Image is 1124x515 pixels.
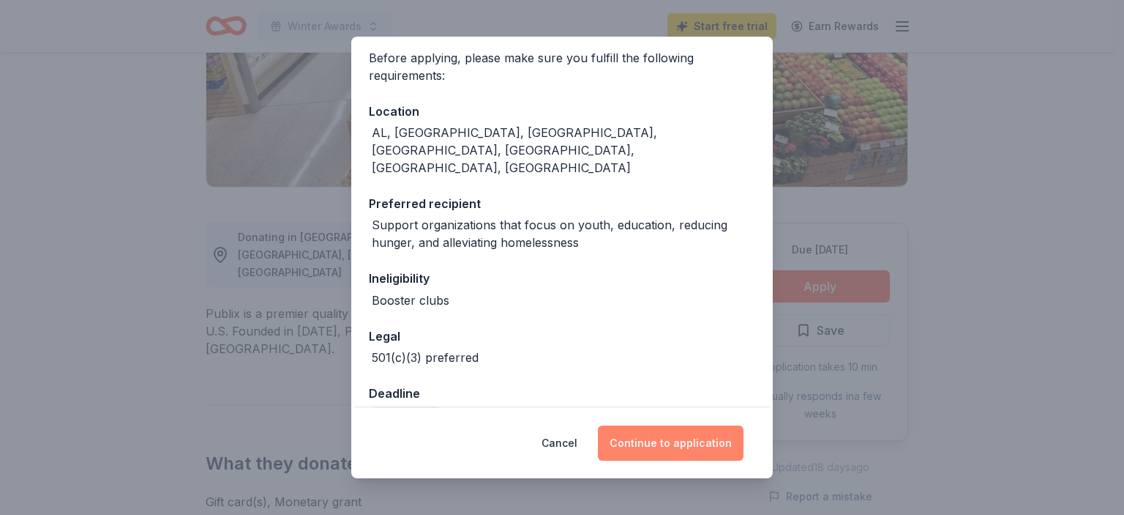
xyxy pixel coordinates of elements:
div: Preferred recipient [369,194,755,213]
div: Legal [369,327,755,346]
button: Continue to application [598,426,743,461]
div: Deadline [369,384,755,403]
div: Booster clubs [372,292,449,309]
div: Location [369,102,755,121]
div: AL, [GEOGRAPHIC_DATA], [GEOGRAPHIC_DATA], [GEOGRAPHIC_DATA], [GEOGRAPHIC_DATA], [GEOGRAPHIC_DATA]... [372,124,755,177]
div: 501(c)(3) preferred [372,349,479,366]
div: Due [DATE] [372,407,440,427]
button: Cancel [542,426,577,461]
div: Support organizations that focus on youth, education, reducing hunger, and alleviating homelessness [372,216,755,251]
div: Ineligibility [369,269,755,288]
div: Before applying, please make sure you fulfill the following requirements: [369,49,755,84]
